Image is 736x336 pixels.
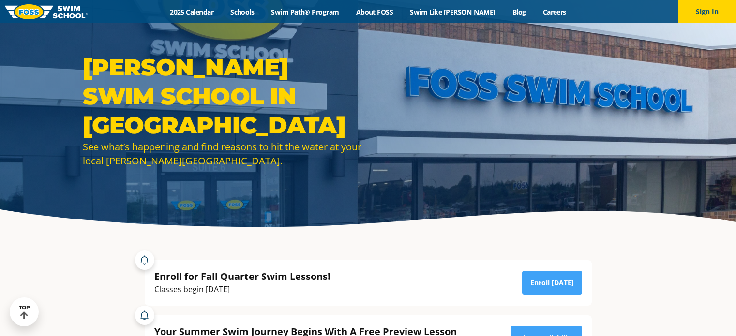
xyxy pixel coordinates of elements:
a: Enroll [DATE] [522,271,582,295]
img: FOSS Swim School Logo [5,4,88,19]
div: Enroll for Fall Quarter Swim Lessons! [154,270,330,283]
div: Classes begin [DATE] [154,283,330,296]
h1: [PERSON_NAME] Swim School in [GEOGRAPHIC_DATA] [83,53,363,140]
div: TOP [19,305,30,320]
div: See what’s happening and find reasons to hit the water at your local [PERSON_NAME][GEOGRAPHIC_DATA]. [83,140,363,168]
a: 2025 Calendar [162,7,222,16]
a: Swim Like [PERSON_NAME] [402,7,504,16]
a: Careers [534,7,574,16]
a: About FOSS [347,7,402,16]
a: Schools [222,7,263,16]
a: Swim Path® Program [263,7,347,16]
a: Blog [504,7,534,16]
